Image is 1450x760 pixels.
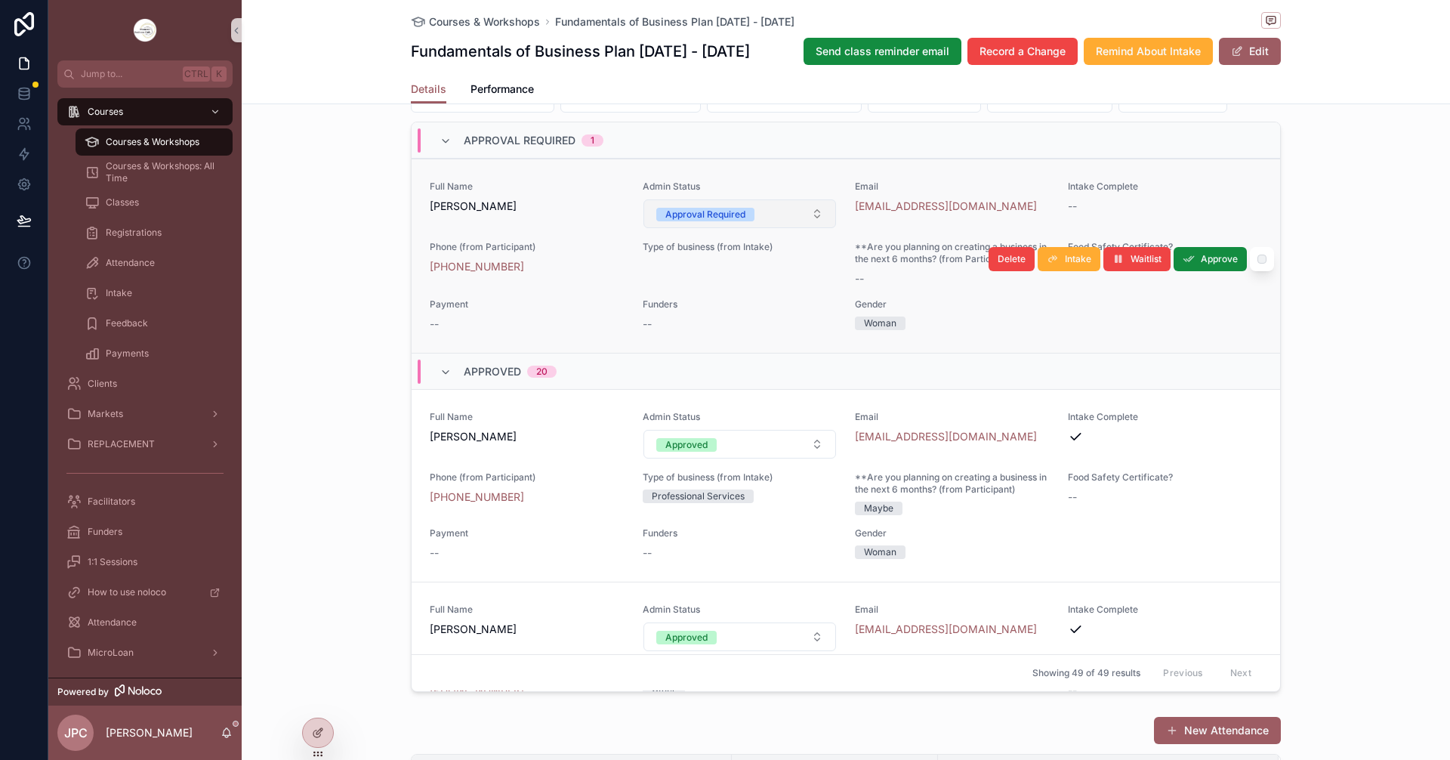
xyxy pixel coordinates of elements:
[1096,44,1201,59] span: Remind About Intake
[998,253,1026,265] span: Delete
[464,364,521,379] span: Approved
[106,348,149,360] span: Payments
[643,545,652,561] span: --
[980,44,1066,59] span: Record a Change
[1174,247,1247,271] button: Approve
[652,490,745,503] div: Professional Services
[855,241,1050,265] span: **Are you planning on creating a business in the next 6 months? (from Participant)
[855,604,1050,616] span: Email
[864,502,893,515] div: Maybe
[855,181,1050,193] span: Email
[864,545,896,559] div: Woman
[57,639,233,666] a: MicroLoan
[106,725,193,740] p: [PERSON_NAME]
[48,88,242,678] div: scrollable content
[855,199,1037,214] a: [EMAIL_ADDRESS][DOMAIN_NAME]
[555,14,794,29] a: Fundamentals of Business Plan [DATE] - [DATE]
[76,159,233,186] a: Courses & Workshops: All Time
[106,227,162,239] span: Registrations
[106,287,132,299] span: Intake
[76,219,233,246] a: Registrations
[591,134,594,147] div: 1
[76,280,233,307] a: Intake
[430,527,625,539] span: Payment
[855,622,1037,637] a: [EMAIL_ADDRESS][DOMAIN_NAME]
[855,429,1037,444] a: [EMAIL_ADDRESS][DOMAIN_NAME]
[81,68,177,80] span: Jump to...
[57,609,233,636] a: Attendance
[470,82,534,97] span: Performance
[1068,471,1263,483] span: Food Safety Certificate?
[665,631,708,644] div: Approved
[665,438,708,452] div: Approved
[1154,717,1281,744] button: New Attendance
[816,44,949,59] span: Send class reminder email
[106,196,139,209] span: Classes
[429,14,540,29] span: Courses & Workshops
[1068,604,1263,616] span: Intake Complete
[57,548,233,576] a: 1:1 Sessions
[1068,490,1077,505] span: --
[88,586,166,598] span: How to use noloco
[643,604,838,616] span: Admin Status
[76,340,233,367] a: Payments
[48,678,242,706] a: Powered by
[536,366,548,378] div: 20
[804,38,961,65] button: Send class reminder email
[643,411,838,423] span: Admin Status
[430,490,524,505] a: [PHONE_NUMBER]
[1084,38,1213,65] button: Remind About Intake
[88,408,123,420] span: Markets
[412,389,1280,582] a: Full Name[PERSON_NAME]Admin StatusSelect ButtonEmail[EMAIL_ADDRESS][DOMAIN_NAME]Intake CompletePh...
[665,208,745,221] div: Approval Required
[76,189,233,216] a: Classes
[88,556,137,568] span: 1:1 Sessions
[855,527,1050,539] span: Gender
[57,518,233,545] a: Funders
[643,317,652,332] span: --
[76,310,233,337] a: Feedback
[643,181,838,193] span: Admin Status
[430,259,524,274] a: [PHONE_NUMBER]
[1068,411,1263,423] span: Intake Complete
[57,686,109,698] span: Powered by
[88,106,123,118] span: Courses
[88,438,155,450] span: REPLACEMENT
[643,199,837,228] button: Select Button
[855,271,864,286] span: --
[411,76,446,104] a: Details
[430,622,625,637] span: [PERSON_NAME]
[989,247,1035,271] button: Delete
[57,98,233,125] a: Courses
[470,76,534,106] a: Performance
[430,429,625,444] span: [PERSON_NAME]
[57,579,233,606] a: How to use noloco
[1103,247,1171,271] button: Waitlist
[855,411,1050,423] span: Email
[430,471,625,483] span: Phone (from Participant)
[430,411,625,423] span: Full Name
[88,526,122,538] span: Funders
[57,431,233,458] a: REPLACEMENT
[57,488,233,515] a: Facilitators
[967,38,1078,65] button: Record a Change
[430,545,439,561] span: --
[88,647,134,659] span: MicroLoan
[412,159,1280,353] a: Full Name[PERSON_NAME]Admin StatusSelect ButtonEmail[EMAIL_ADDRESS][DOMAIN_NAME]Intake Complete--...
[643,527,838,539] span: Funders
[88,378,117,390] span: Clients
[864,317,896,330] div: Woman
[1032,667,1140,679] span: Showing 49 of 49 results
[430,199,625,214] span: [PERSON_NAME]
[64,724,88,742] span: JPC
[106,136,199,148] span: Courses & Workshops
[88,496,135,508] span: Facilitators
[76,249,233,277] a: Attendance
[1219,38,1281,65] button: Edit
[855,298,1050,310] span: Gender
[411,14,540,29] a: Courses & Workshops
[88,616,137,629] span: Attendance
[411,82,446,97] span: Details
[1065,253,1091,265] span: Intake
